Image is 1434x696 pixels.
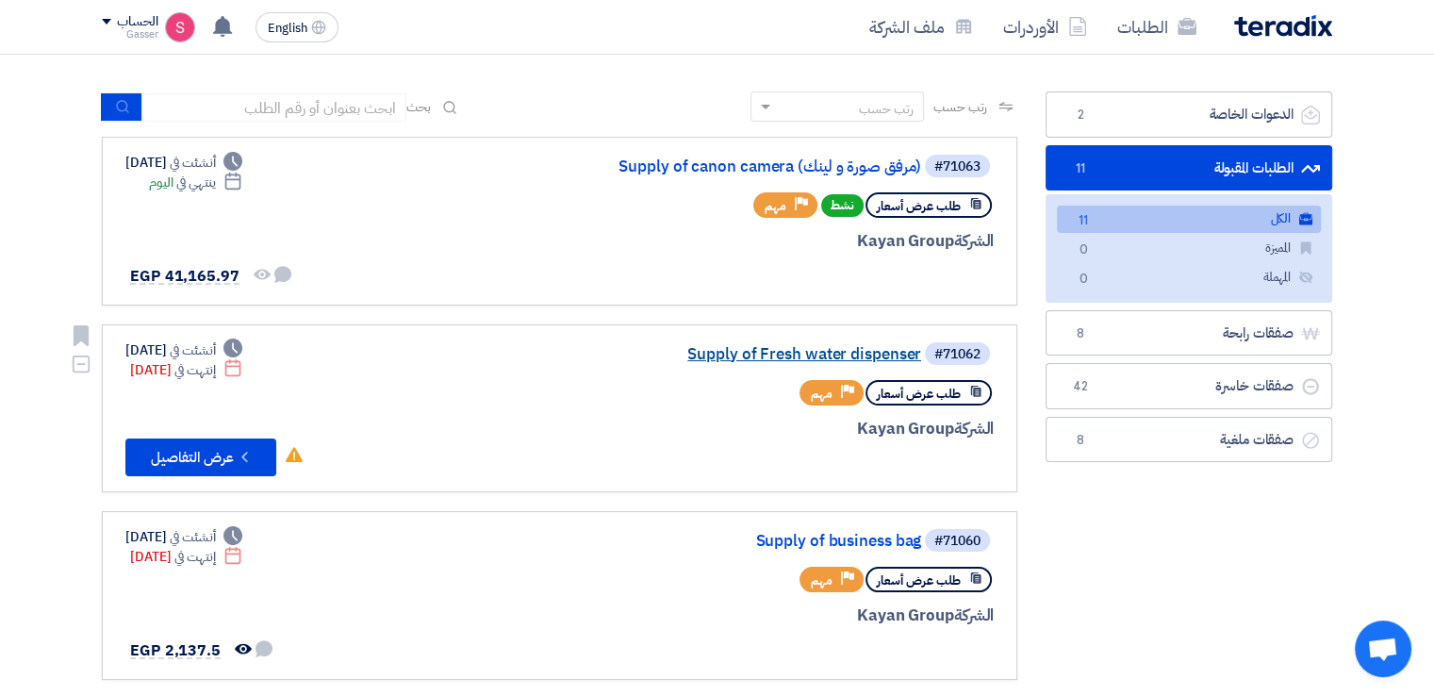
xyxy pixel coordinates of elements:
span: نشط [821,194,864,217]
a: Supply of canon camera (مرفق صورة و لينك) [544,158,921,175]
a: Supply of Fresh water dispenser [544,346,921,363]
a: الطلبات المقبولة11 [1046,145,1332,191]
span: 8 [1069,324,1092,343]
div: #71060 [934,535,981,548]
span: EGP 2,137.5 [130,639,221,662]
div: Kayan Group [540,417,994,441]
a: المهملة [1057,264,1321,291]
a: ملف الشركة [854,5,988,49]
span: 8 [1069,431,1092,450]
div: [DATE] [125,153,242,173]
div: [DATE] [130,547,242,567]
a: Open chat [1355,621,1411,677]
span: طلب عرض أسعار [877,385,961,403]
div: #71062 [934,348,981,361]
span: أنشئت في [170,153,215,173]
a: صفقات رابحة8 [1046,310,1332,356]
span: مهم [811,385,832,403]
span: مهم [765,197,786,215]
span: 2 [1069,106,1092,124]
span: طلب عرض أسعار [877,197,961,215]
span: إنتهت في [174,360,215,380]
span: 42 [1069,377,1092,396]
span: مهم [811,572,832,589]
a: الدعوات الخاصة2 [1046,91,1332,138]
div: [DATE] [125,527,242,547]
img: Teradix logo [1234,15,1332,37]
span: أنشئت في [170,527,215,547]
img: unnamed_1748516558010.png [165,12,195,42]
span: ينتهي في [176,173,215,192]
span: 0 [1072,240,1095,260]
span: رتب حسب [933,97,987,117]
button: عرض التفاصيل [125,439,276,476]
input: ابحث بعنوان أو رقم الطلب [142,93,406,122]
div: Kayan Group [540,229,994,254]
div: [DATE] [125,340,242,360]
span: 11 [1069,159,1092,178]
a: المميزة [1057,235,1321,262]
a: الأوردرات [988,5,1102,49]
span: الشركة [954,417,995,440]
a: صفقات ملغية8 [1046,417,1332,463]
span: الشركة [954,229,995,253]
span: الشركة [954,604,995,627]
span: English [268,22,307,35]
a: الكل [1057,206,1321,233]
div: Gasser [102,29,157,40]
div: رتب حسب [859,99,914,119]
div: #71063 [934,160,981,174]
div: اليوم [149,173,242,192]
span: بحث [406,97,431,117]
div: الحساب [117,14,157,30]
div: Kayan Group [540,604,994,628]
a: Supply of business bag [544,533,921,550]
div: [DATE] [130,360,242,380]
span: 0 [1072,270,1095,290]
span: EGP 41,165.97 [130,265,239,288]
a: الطلبات [1102,5,1211,49]
span: إنتهت في [174,547,215,567]
a: صفقات خاسرة42 [1046,363,1332,409]
button: English [255,12,338,42]
span: أنشئت في [170,340,215,360]
span: طلب عرض أسعار [877,572,961,589]
span: 11 [1072,211,1095,231]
